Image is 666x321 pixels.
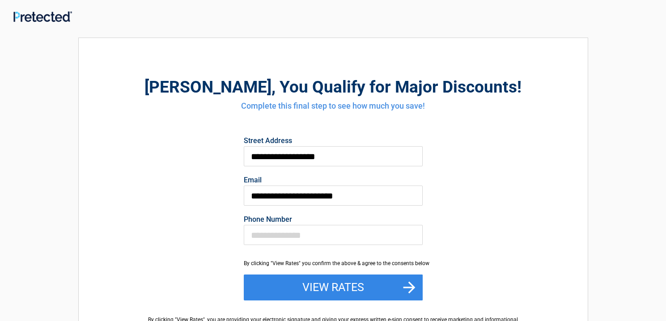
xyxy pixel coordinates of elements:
[244,275,423,300] button: View Rates
[128,100,539,112] h4: Complete this final step to see how much you save!
[244,259,423,267] div: By clicking "View Rates" you confirm the above & agree to the consents below
[144,77,271,97] span: [PERSON_NAME]
[244,137,423,144] label: Street Address
[244,177,423,184] label: Email
[244,216,423,223] label: Phone Number
[128,76,539,98] h2: , You Qualify for Major Discounts!
[13,11,72,22] img: Main Logo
